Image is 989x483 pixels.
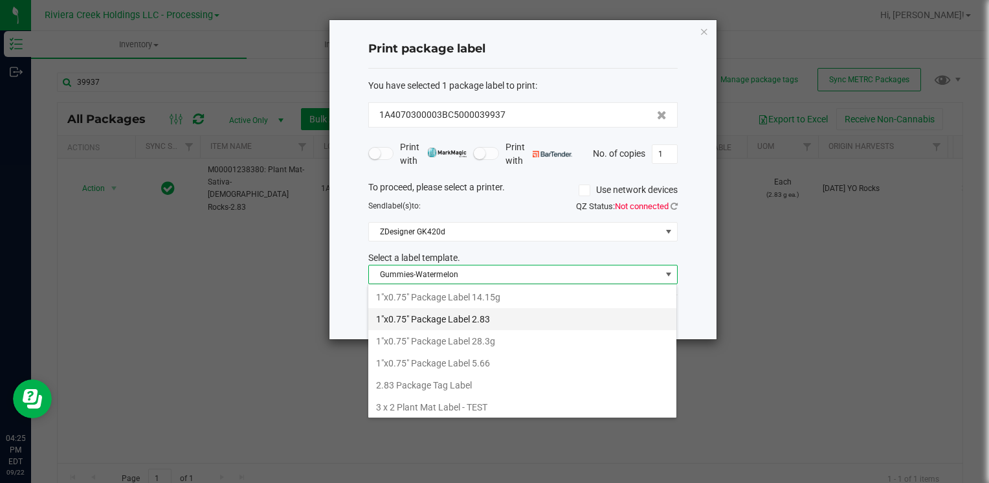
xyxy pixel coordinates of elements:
[368,352,676,374] li: 1"x0.75" Package Label 5.66
[368,374,676,396] li: 2.83 Package Tag Label
[369,265,661,284] span: Gummies-Watermelon
[368,41,678,58] h4: Print package label
[427,148,467,157] img: mark_magic_cybra.png
[368,330,676,352] li: 1"x0.75" Package Label 28.3g
[576,201,678,211] span: QZ Status:
[369,223,661,241] span: ZDesigner GK420d
[359,251,687,265] div: Select a label template.
[368,308,676,330] li: 1"x0.75" Package Label 2.83
[615,201,669,211] span: Not connected
[593,148,645,158] span: No. of copies
[506,140,572,168] span: Print with
[368,80,535,91] span: You have selected 1 package label to print
[533,151,572,157] img: bartender.png
[368,201,421,210] span: Send to:
[400,140,467,168] span: Print with
[579,183,678,197] label: Use network devices
[379,108,506,122] span: 1A4070300003BC5000039937
[368,286,676,308] li: 1"x0.75" Package Label 14.15g
[386,201,412,210] span: label(s)
[13,379,52,418] iframe: Resource center
[359,181,687,200] div: To proceed, please select a printer.
[368,396,676,418] li: 3 x 2 Plant Mat Label - TEST
[368,79,678,93] div: :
